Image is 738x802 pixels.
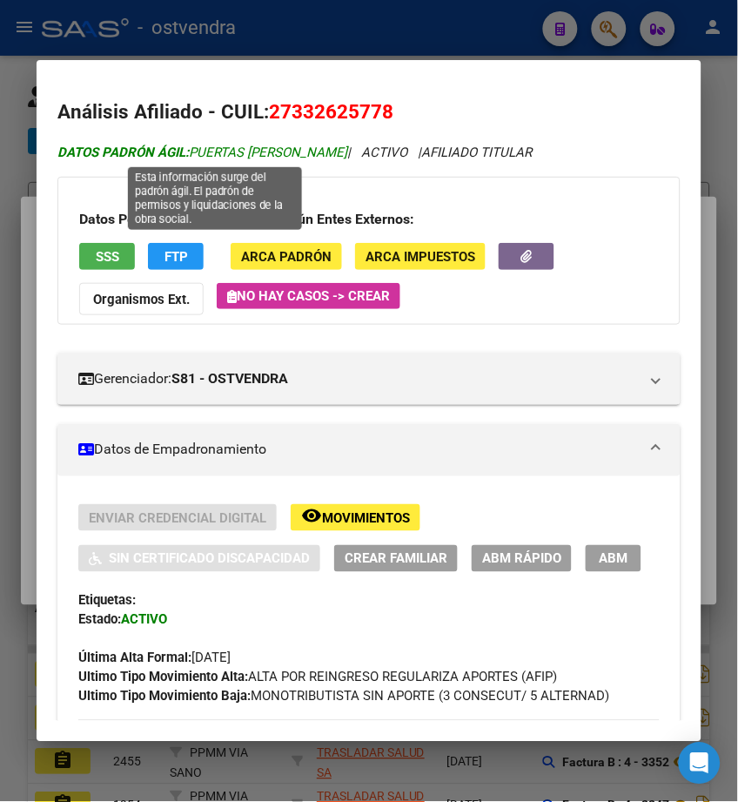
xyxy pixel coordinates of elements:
[78,593,136,609] strong: Etiquetas:
[78,689,609,704] span: MONOTRIBUTISTA SIN APORTE (3 CONSECUT/ 5 ALTERNAD)
[586,545,641,572] button: ABM
[96,249,119,265] span: SSS
[171,368,288,389] strong: S81 - OSTVENDRA
[79,243,135,270] button: SSS
[241,249,332,265] span: ARCA Padrón
[57,145,532,160] i: | ACTIVO |
[301,506,322,527] mat-icon: remove_red_eye
[164,249,188,265] span: FTP
[78,670,248,685] strong: Ultimo Tipo Movimiento Alta:
[600,551,628,567] span: ABM
[78,612,121,628] strong: Estado:
[269,100,393,123] span: 27332625778
[93,292,190,307] strong: Organismos Ext.
[89,510,266,526] span: Enviar Credencial Digital
[121,612,167,628] strong: ACTIVO
[148,243,204,270] button: FTP
[78,504,277,531] button: Enviar Credencial Digital
[472,545,572,572] button: ABM Rápido
[79,283,204,315] button: Organismos Ext.
[217,283,400,309] button: No hay casos -> Crear
[109,551,310,567] span: Sin Certificado Discapacidad
[366,249,475,265] span: ARCA Impuestos
[57,145,189,160] strong: DATOS PADRÓN ÁGIL:
[78,650,191,666] strong: Última Alta Formal:
[482,551,561,567] span: ABM Rápido
[291,504,420,531] button: Movimientos
[231,243,342,270] button: ARCA Padrón
[334,545,458,572] button: Crear Familiar
[78,440,638,461] mat-panel-title: Datos de Empadronamiento
[679,743,721,785] div: Open Intercom Messenger
[355,243,486,270] button: ARCA Impuestos
[57,145,347,160] span: PUERTAS [PERSON_NAME]
[79,209,658,230] h3: Datos Personales y Afiliatorios según Entes Externos:
[421,145,532,160] span: AFILIADO TITULAR
[78,689,251,704] strong: Ultimo Tipo Movimiento Baja:
[345,551,447,567] span: Crear Familiar
[78,545,320,572] button: Sin Certificado Discapacidad
[57,424,680,476] mat-expansion-panel-header: Datos de Empadronamiento
[322,510,410,526] span: Movimientos
[57,98,680,127] h2: Análisis Afiliado - CUIL:
[78,670,557,685] span: ALTA POR REINGRESO REGULARIZA APORTES (AFIP)
[57,353,680,405] mat-expansion-panel-header: Gerenciador:S81 - OSTVENDRA
[227,288,390,304] span: No hay casos -> Crear
[78,368,638,389] mat-panel-title: Gerenciador:
[78,650,231,666] span: [DATE]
